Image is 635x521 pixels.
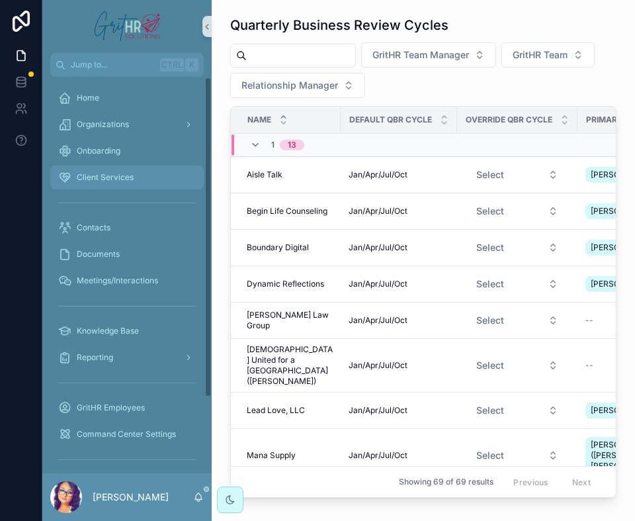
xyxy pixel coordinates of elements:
span: Select [476,241,504,254]
button: Select Button [466,163,569,187]
h1: Quarterly Business Review Cycles [230,16,448,34]
span: Onboarding [77,146,120,156]
span: Jan/Apr/Jul/Oct [349,242,407,253]
span: [DEMOGRAPHIC_DATA] United for a [GEOGRAPHIC_DATA] ([PERSON_NAME]) [247,344,333,387]
div: 13 [288,140,296,150]
a: Command Center Settings [50,422,204,446]
span: Jan/Apr/Jul/Oct [349,169,407,180]
a: Home [50,86,204,110]
span: GritHR Team [513,48,568,62]
span: Jan/Apr/Jul/Oct [349,206,407,216]
span: Showing 69 of 69 results [399,477,493,487]
button: Select Button [466,308,569,332]
button: Select Button [501,42,595,68]
span: Aisle Talk [247,169,282,180]
span: [PERSON_NAME] Law Group [247,310,333,331]
button: Select Button [361,42,496,68]
span: Jump to... [71,60,155,70]
span: -- [585,360,593,371]
span: Reporting [77,352,113,363]
span: 1 [271,140,275,150]
span: Boundary Digital [247,242,309,253]
span: Lead Love, LLC [247,405,305,416]
a: GritHR Employees [50,396,204,420]
span: Mana Supply [247,450,296,461]
span: GritHR Employees [77,403,145,413]
button: Select Button [230,73,365,98]
a: Knowledge Base [50,319,204,343]
img: App logo [92,7,161,46]
span: -- [585,315,593,326]
button: Select Button [466,399,569,422]
span: Dynamic Reflections [247,279,324,289]
span: Override QBR Cycle [466,115,552,125]
span: Select [476,277,504,291]
span: Jan/Apr/Jul/Oct [349,450,407,461]
button: Select Button [466,199,569,223]
span: Select [476,449,504,462]
button: Select Button [466,444,569,467]
span: Relationship Manager [241,79,338,92]
span: Begin Life Counseling [247,206,327,216]
span: Jan/Apr/Jul/Oct [349,279,407,289]
span: Select [476,314,504,327]
span: Select [476,205,504,218]
button: Select Button [466,236,569,260]
span: Knowledge Base [77,326,139,336]
span: Select [476,404,504,417]
span: Meetings/Interactions [77,275,158,286]
span: Organizations [77,119,129,130]
span: Client Services [77,172,134,183]
span: Command Center Settings [77,429,176,440]
span: Name [247,115,271,125]
a: Client Services [50,166,204,189]
span: K [187,60,197,70]
span: Default QBR Cycle [349,115,432,125]
button: Jump to...CtrlK [50,53,204,77]
a: Reporting [50,346,204,369]
span: Jan/Apr/Jul/Oct [349,405,407,416]
span: Home [77,93,99,103]
div: scrollable content [42,77,212,473]
span: Select [476,168,504,181]
a: Onboarding [50,139,204,163]
span: Contacts [77,222,110,233]
a: Meetings/Interactions [50,269,204,293]
p: [PERSON_NAME] [93,491,169,504]
a: Organizations [50,113,204,136]
button: Select Button [466,272,569,296]
span: Documents [77,249,120,260]
span: Select [476,359,504,372]
span: Jan/Apr/Jul/Oct [349,360,407,371]
a: Contacts [50,216,204,240]
span: Ctrl [160,58,184,71]
button: Select Button [466,354,569,377]
span: Jan/Apr/Jul/Oct [349,315,407,326]
span: GritHR Team Manager [372,48,469,62]
a: Documents [50,242,204,266]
